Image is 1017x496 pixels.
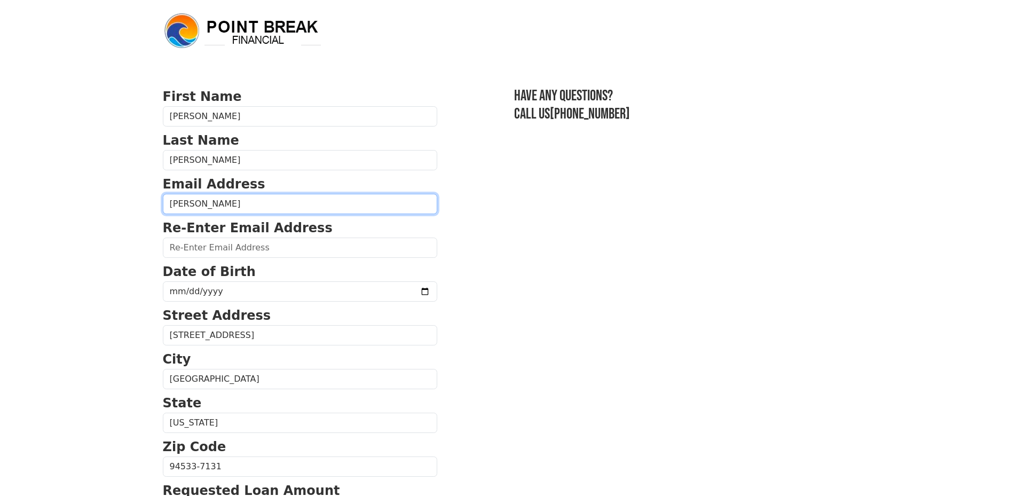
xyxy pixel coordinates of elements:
[163,264,256,279] strong: Date of Birth
[163,177,265,192] strong: Email Address
[163,12,323,50] img: logo.png
[163,352,191,367] strong: City
[514,105,855,123] h3: Call us
[163,106,437,127] input: First Name
[163,439,226,454] strong: Zip Code
[163,194,437,214] input: Email Address
[163,325,437,345] input: Street Address
[163,396,202,411] strong: State
[163,308,271,323] strong: Street Address
[163,369,437,389] input: City
[163,89,242,104] strong: First Name
[550,105,630,123] a: [PHONE_NUMBER]
[514,87,855,105] h3: Have any questions?
[163,221,333,235] strong: Re-Enter Email Address
[163,238,437,258] input: Re-Enter Email Address
[163,150,437,170] input: Last Name
[163,456,437,477] input: Zip Code
[163,133,239,148] strong: Last Name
